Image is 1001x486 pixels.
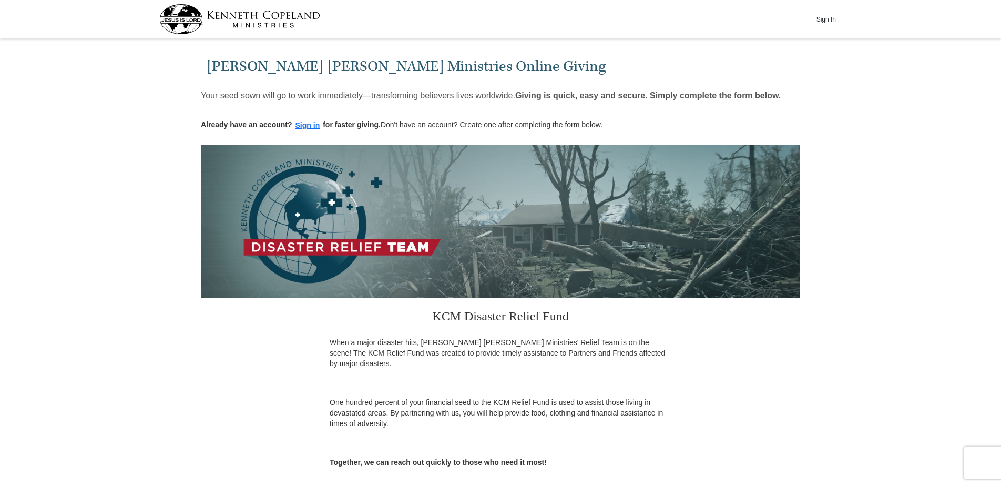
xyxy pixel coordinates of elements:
strong: Already have an account? for faster giving. [201,120,381,129]
b: Together, we can reach out quickly to those who need it most! [330,458,547,467]
button: Sign in [292,119,323,131]
p: Don't have an account? Create one after completing the form below. [201,119,602,131]
strong: Giving is quick, easy and secure. Simply complete the form below. [515,91,781,100]
h1: [PERSON_NAME] [PERSON_NAME] Ministries Online Giving [207,58,795,75]
p: Your seed sown will go to work immediately—transforming believers lives worldwide. [201,90,781,101]
p: One hundred percent of your financial seed to the KCM Relief Fund is used to assist those living ... [330,397,671,429]
p: When a major disaster hits, [PERSON_NAME] [PERSON_NAME] Ministries' Relief Team is on the scene! ... [330,337,671,369]
img: kcm-header-logo.svg [159,4,320,34]
button: Sign In [810,11,842,27]
h3: KCM Disaster Relief Fund [330,298,671,337]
